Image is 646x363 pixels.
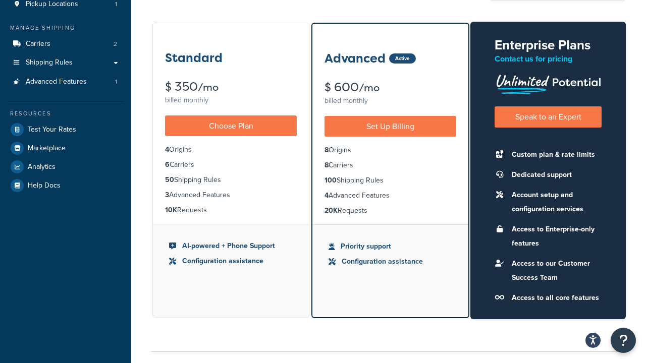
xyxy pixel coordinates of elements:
[115,78,117,86] span: 1
[28,163,56,171] span: Analytics
[165,205,177,215] strong: 10K
[8,24,124,32] div: Manage Shipping
[28,181,61,190] span: Help Docs
[169,240,293,252] li: AI-powered + Phone Support
[507,188,602,216] li: Account setup and configuration services
[495,38,602,52] h2: Enterprise Plans
[8,73,124,91] a: Advanced Features 1
[495,71,602,94] img: Unlimited Potential
[389,53,416,64] div: Active
[325,52,386,65] h3: Advanced
[325,160,329,170] strong: 8
[8,35,124,53] a: Carriers 2
[28,144,66,153] span: Marketplace
[8,109,124,118] div: Resources
[8,35,124,53] li: Carriers
[325,116,456,137] a: Set Up Billing
[165,190,297,201] li: Advanced Features
[507,291,602,305] li: Access to all core features
[8,176,124,195] a: Help Docs
[26,40,50,48] span: Carriers
[495,52,602,66] p: Contact us for pricing
[325,175,456,186] li: Shipping Rules
[507,257,602,285] li: Access to our Customer Success Team
[325,145,456,156] li: Origins
[8,158,124,176] a: Analytics
[26,78,87,86] span: Advanced Features
[329,241,452,252] li: Priority support
[165,93,297,107] div: billed monthly
[325,190,456,201] li: Advanced Features
[165,190,169,200] strong: 3
[495,106,602,127] a: Speak to an Expert
[165,144,169,155] strong: 4
[165,81,297,93] div: $ 350
[325,175,337,186] strong: 100
[28,126,76,134] span: Test Your Rates
[325,205,338,216] strong: 20K
[165,205,297,216] li: Requests
[165,144,297,155] li: Origins
[325,160,456,171] li: Carriers
[507,148,602,162] li: Custom plan & rate limits
[165,51,223,65] h3: Standard
[325,190,329,201] strong: 4
[165,159,170,170] strong: 6
[8,120,124,139] a: Test Your Rates
[165,174,174,185] strong: 50
[611,328,636,353] button: Open Resource Center
[169,256,293,267] li: Configuration assistance
[165,159,297,170] li: Carriers
[165,174,297,186] li: Shipping Rules
[359,81,380,95] small: /mo
[198,80,219,94] small: /mo
[325,205,456,216] li: Requests
[325,94,456,108] div: billed monthly
[114,40,117,48] span: 2
[8,53,124,72] a: Shipping Rules
[507,222,602,251] li: Access to Enterprise-only features
[8,139,124,157] a: Marketplace
[325,145,329,155] strong: 8
[329,256,452,267] li: Configuration assistance
[325,81,456,94] div: $ 600
[507,168,602,182] li: Dedicated support
[26,58,73,67] span: Shipping Rules
[8,73,124,91] li: Advanced Features
[165,115,297,136] a: Choose Plan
